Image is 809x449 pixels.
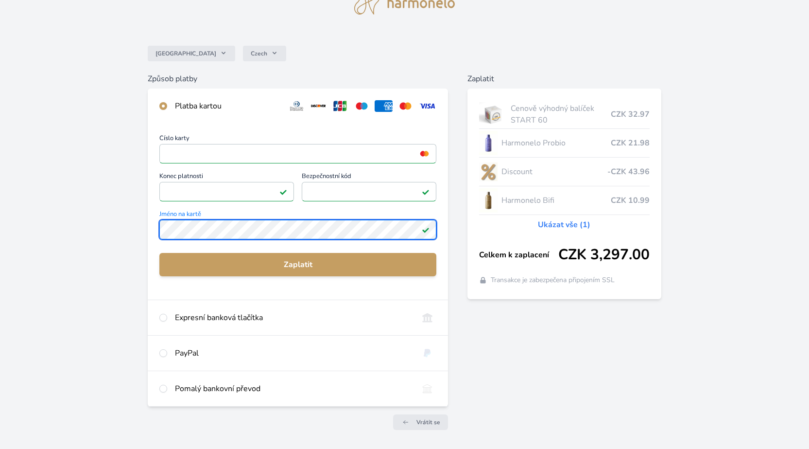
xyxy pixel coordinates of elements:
img: Platné pole [422,188,430,196]
span: CZK 21.98 [611,137,650,149]
iframe: Iframe pro bezpečnostní kód [306,185,432,198]
img: onlineBanking_CZ.svg [418,312,436,323]
h6: Způsob platby [148,73,448,85]
iframe: Iframe pro číslo karty [164,147,432,161]
img: Platné pole [422,226,430,233]
iframe: Iframe pro datum vypršení platnosti [164,185,290,198]
img: jcb.svg [331,100,349,112]
span: CZK 32.97 [611,108,650,120]
img: bankTransfer_IBAN.svg [418,383,436,395]
img: CLEAN_PROBIO_se_stinem_x-lo.jpg [479,131,498,155]
span: Číslo karty [159,135,436,144]
span: CZK 10.99 [611,195,650,206]
img: mc.svg [396,100,414,112]
img: diners.svg [288,100,306,112]
div: Platba kartou [175,100,280,112]
span: [GEOGRAPHIC_DATA] [155,50,216,57]
img: amex.svg [375,100,393,112]
img: start.jpg [479,102,507,126]
a: Vrátit se [393,414,448,430]
div: PayPal [175,347,411,359]
span: Transakce je zabezpečena připojením SSL [491,275,615,285]
span: Zaplatit [167,259,429,270]
a: Ukázat vše (1) [538,219,590,231]
button: [GEOGRAPHIC_DATA] [148,46,235,61]
span: Jméno na kartě [159,211,436,220]
img: discover.svg [310,100,327,112]
img: Platné pole [279,188,287,196]
span: Discount [501,166,607,178]
span: Vrátit se [416,418,440,426]
div: Pomalý bankovní převod [175,383,411,395]
img: mc [418,149,431,158]
div: Expresní banková tlačítka [175,312,411,323]
input: Jméno na kartěPlatné pole [159,220,436,239]
img: discount-lo.png [479,160,498,184]
button: Czech [243,46,286,61]
span: Czech [251,50,267,57]
img: maestro.svg [353,100,371,112]
img: CLEAN_BIFI_se_stinem_x-lo.jpg [479,188,498,213]
span: Harmonelo Bifi [501,195,611,206]
span: CZK 3,297.00 [558,246,650,264]
button: Zaplatit [159,253,436,276]
span: Cenově výhodný balíček START 60 [511,103,611,126]
span: Konec platnosti [159,173,294,182]
img: paypal.svg [418,347,436,359]
span: -CZK 43.96 [607,166,650,178]
span: Bezpečnostní kód [302,173,436,182]
img: visa.svg [418,100,436,112]
span: Celkem k zaplacení [479,249,558,261]
h6: Zaplatit [467,73,661,85]
span: Harmonelo Probio [501,137,611,149]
